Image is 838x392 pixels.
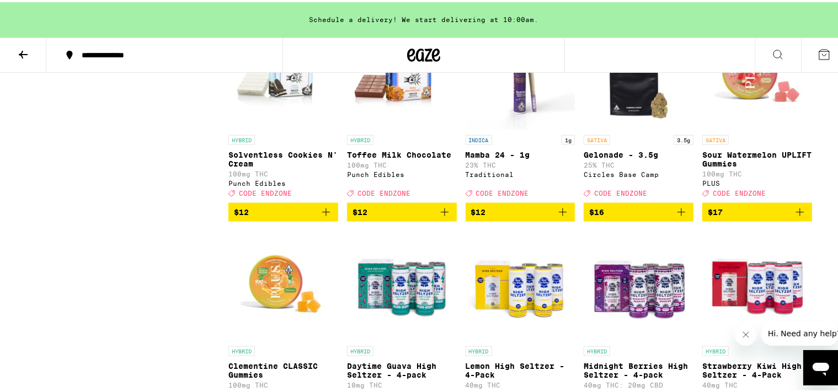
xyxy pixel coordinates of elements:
[347,169,457,176] div: Punch Edibles
[466,201,575,219] button: Add to bag
[466,359,575,377] p: Lemon High Seltzer - 4-Pack
[584,379,693,386] p: 40mg THC: 20mg CBD
[466,17,575,127] img: Traditional - Mamba 24 - 1g
[347,228,457,339] img: Pabst Labs - Daytime Guava High Seltzer - 4-pack
[584,148,693,157] p: Gelonade - 3.5g
[466,148,575,157] p: Mamba 24 - 1g
[702,359,812,377] p: Strawberry Kiwi High Seltzer - 4-Pack
[702,148,812,166] p: Sour Watermelon UPLIFT Gummies
[228,201,338,219] button: Add to bag
[702,17,812,200] a: Open page for Sour Watermelon UPLIFT Gummies from PLUS
[347,17,457,200] a: Open page for Toffee Milk Chocolate from Punch Edibles
[347,344,373,354] p: HYBRID
[594,188,647,195] span: CODE ENDZONE
[466,228,575,339] img: Pabst Labs - Lemon High Seltzer - 4-Pack
[347,159,457,167] p: 100mg THC
[702,133,729,143] p: SATIVA
[702,344,729,354] p: HYBRID
[466,169,575,176] div: Traditional
[584,17,693,200] a: Open page for Gelonade - 3.5g from Circles Base Camp
[562,133,575,143] p: 1g
[228,148,338,166] p: Solventless Cookies N' Cream
[702,201,812,219] button: Add to bag
[228,379,338,386] p: 100mg THC
[353,206,367,214] span: $12
[7,8,79,17] span: Hi. Need any help?
[584,359,693,377] p: Midnight Berries High Seltzer - 4-pack
[239,188,292,195] span: CODE ENDZONE
[584,228,693,339] img: Pabst Labs - Midnight Berries High Seltzer - 4-pack
[228,359,338,377] p: Clementine CLASSIC Gummies
[228,178,338,185] div: Punch Edibles
[228,344,255,354] p: HYBRID
[228,168,338,175] p: 100mg THC
[466,159,575,167] p: 23% THC
[228,17,338,127] img: Punch Edibles - Solventless Cookies N' Cream
[584,159,693,167] p: 25% THC
[584,169,693,176] div: Circles Base Camp
[466,17,575,200] a: Open page for Mamba 24 - 1g from Traditional
[674,133,693,143] p: 3.5g
[702,178,812,185] div: PLUS
[702,228,812,339] img: Pabst Labs - Strawberry Kiwi High Seltzer - 4-Pack
[347,359,457,377] p: Daytime Guava High Seltzer - 4-pack
[584,17,693,127] img: Circles Base Camp - Gelonade - 3.5g
[228,133,255,143] p: HYBRID
[471,206,486,214] span: $12
[702,168,812,175] p: 100mg THC
[584,201,693,219] button: Add to bag
[347,148,457,157] p: Toffee Milk Chocolate
[234,206,249,214] span: $12
[708,206,723,214] span: $17
[466,344,492,354] p: HYBRID
[589,206,604,214] span: $16
[347,201,457,219] button: Add to bag
[228,17,338,200] a: Open page for Solventless Cookies N' Cream from Punch Edibles
[702,17,812,127] img: PLUS - Sour Watermelon UPLIFT Gummies
[347,133,373,143] p: HYBRID
[476,188,529,195] span: CODE ENDZONE
[713,188,766,195] span: CODE ENDZONE
[357,188,410,195] span: CODE ENDZONE
[702,379,812,386] p: 40mg THC
[347,379,457,386] p: 10mg THC
[228,228,338,339] img: PLUS - Clementine CLASSIC Gummies
[466,379,575,386] p: 40mg THC
[584,133,610,143] p: SATIVA
[347,17,457,127] img: Punch Edibles - Toffee Milk Chocolate
[584,344,610,354] p: HYBRID
[466,133,492,143] p: INDICA
[735,321,757,343] iframe: Close message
